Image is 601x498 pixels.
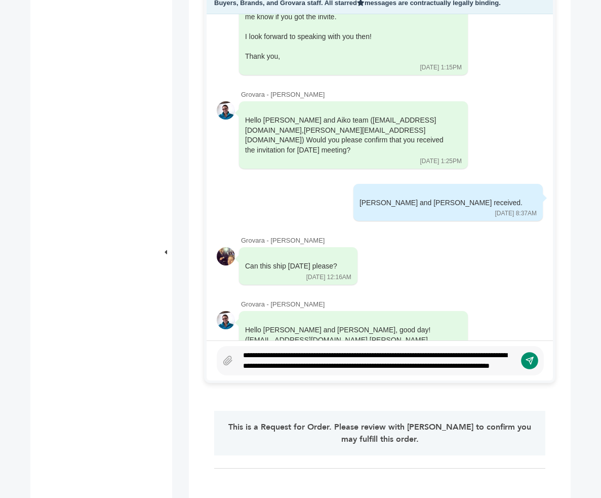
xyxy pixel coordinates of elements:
[420,157,462,166] div: [DATE] 1:25PM
[241,300,543,309] div: Grovara - [PERSON_NAME]
[245,32,448,42] div: I look forward to speaking with you then!
[227,421,532,445] p: This is a Request for Order. Please review with [PERSON_NAME] to confirm you may fulfill this order.
[306,273,351,282] div: [DATE] 12:16AM
[245,116,448,155] div: Hello [PERSON_NAME] and Aiko team ( [EMAIL_ADDRESS][DOMAIN_NAME] , [PERSON_NAME][EMAIL_ADDRESS][D...
[495,209,537,218] div: [DATE] 8:37AM
[245,325,448,375] div: Hello [PERSON_NAME] and [PERSON_NAME], good day! ( [EMAIL_ADDRESS][DOMAIN_NAME] , [PERSON_NAME][E...
[241,236,543,245] div: Grovara - [PERSON_NAME]
[241,90,543,99] div: Grovara - [PERSON_NAME]
[245,261,337,272] div: Can this ship [DATE] please?
[245,52,448,62] div: Thank you,
[359,198,523,208] div: [PERSON_NAME] and [PERSON_NAME] received.
[420,63,462,72] div: [DATE] 1:15PM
